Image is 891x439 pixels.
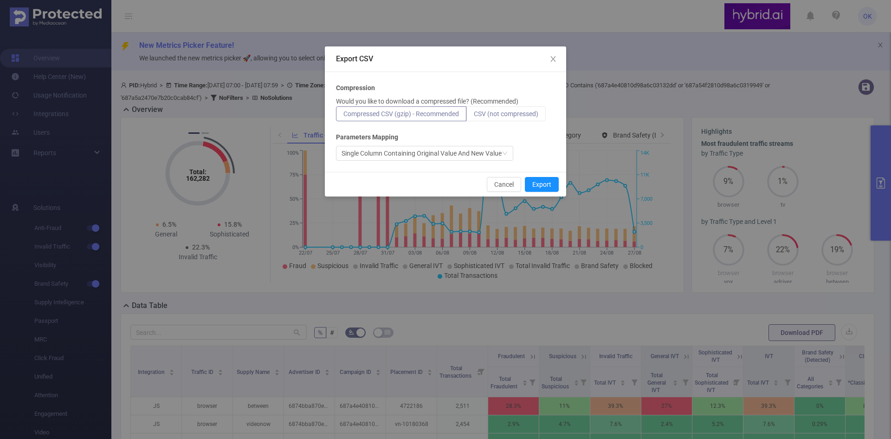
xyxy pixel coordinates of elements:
i: icon: down [502,151,508,157]
b: Compression [336,83,375,93]
div: Export CSV [336,54,555,64]
button: Close [540,46,566,72]
p: Would you like to download a compressed file? (Recommended) [336,97,518,106]
div: Single Column Containing Original Value And New Value [342,146,502,160]
span: CSV (not compressed) [474,110,538,118]
i: icon: close [549,55,557,63]
b: Parameters Mapping [336,132,398,142]
span: Compressed CSV (gzip) - Recommended [343,110,459,118]
button: Cancel [487,177,521,192]
button: Export [525,177,559,192]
